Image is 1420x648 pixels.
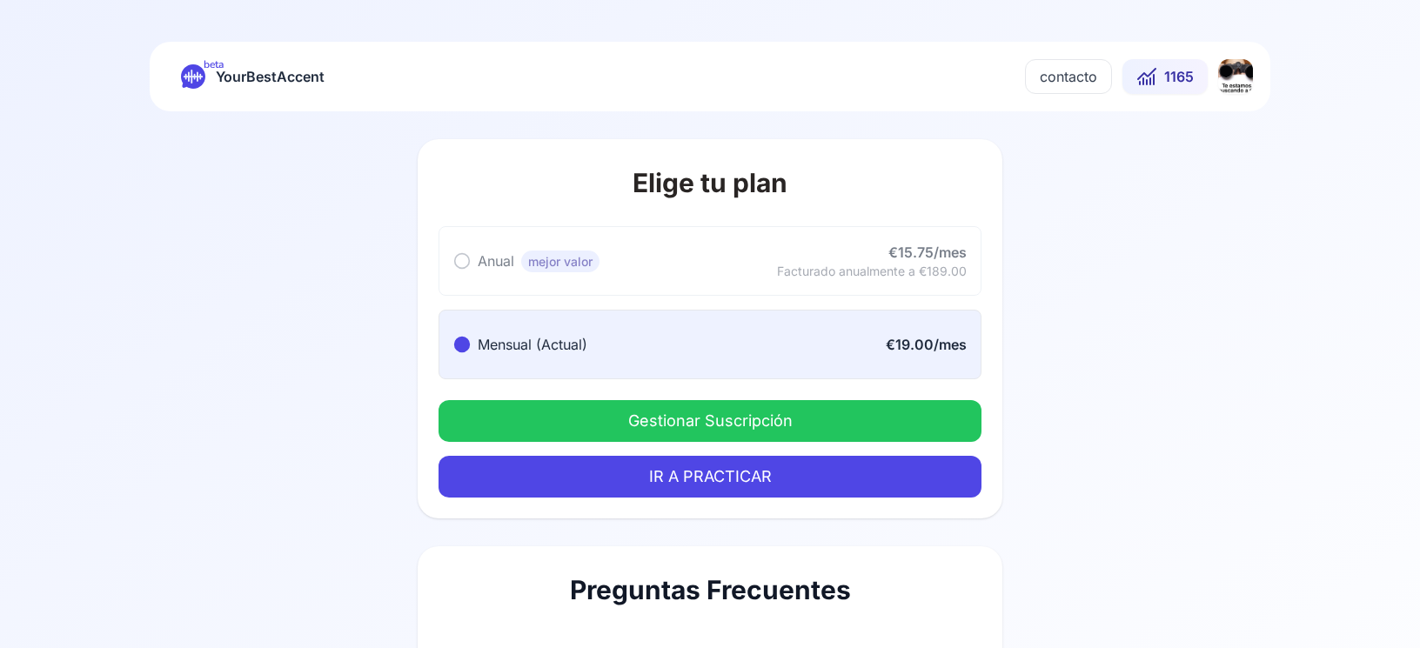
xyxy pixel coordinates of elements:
button: Anualmejor valor€15.75/mesFacturado anualmente a €189.00 [439,226,981,296]
div: €15.75/mes [777,242,967,263]
h1: Elige tu plan [439,167,981,198]
div: €19.00/mes [886,334,967,355]
span: beta [204,57,224,71]
div: Facturado anualmente a €189.00 [777,263,967,280]
h2: Preguntas Frecuentes [445,574,975,605]
span: YourBestAccent [216,64,325,89]
span: Anual [478,252,514,270]
button: Gestionar Suscripción [439,400,981,442]
button: 1165 [1122,59,1208,94]
button: Mensual (Actual)€19.00/mes [439,310,981,379]
button: contacto [1025,59,1112,94]
span: mejor valor [521,251,599,272]
span: Mensual (Actual) [478,336,587,353]
span: 1165 [1164,66,1194,87]
button: IR A PRACTICAR [439,456,981,498]
a: betaYourBestAccent [167,64,338,89]
img: SP [1218,59,1253,94]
